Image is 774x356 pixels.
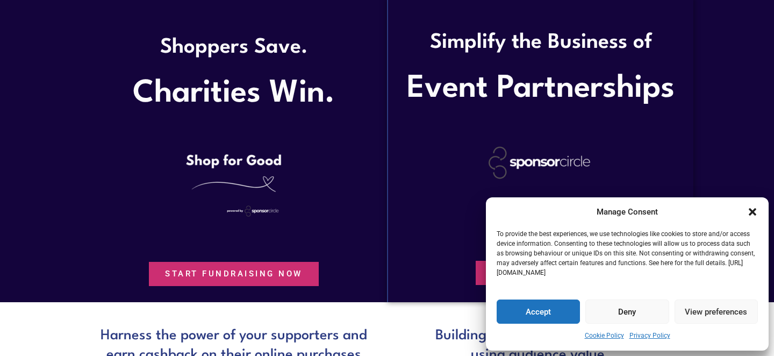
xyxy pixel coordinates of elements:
[399,29,682,57] h2: Simplify the Business of
[97,33,371,62] h2: Shoppers Save.
[585,329,624,343] a: Cookie Policy
[476,261,606,285] a: SIGN UP FOR FREE
[675,300,758,324] button: View preferences
[629,329,670,343] a: Privacy Policy
[97,73,371,116] h2: Charities Win.
[497,229,757,277] p: To provide the best experiences, we use technologies like cookies to store and/or access device i...
[747,207,758,217] div: Close dialogue
[165,270,303,278] span: Start Fundraising Now
[149,262,319,286] a: Start Fundraising Now
[597,205,658,219] div: Manage Consent
[585,300,669,324] button: Deny
[497,300,580,324] button: Accept
[399,68,682,111] h2: Event Partnerships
